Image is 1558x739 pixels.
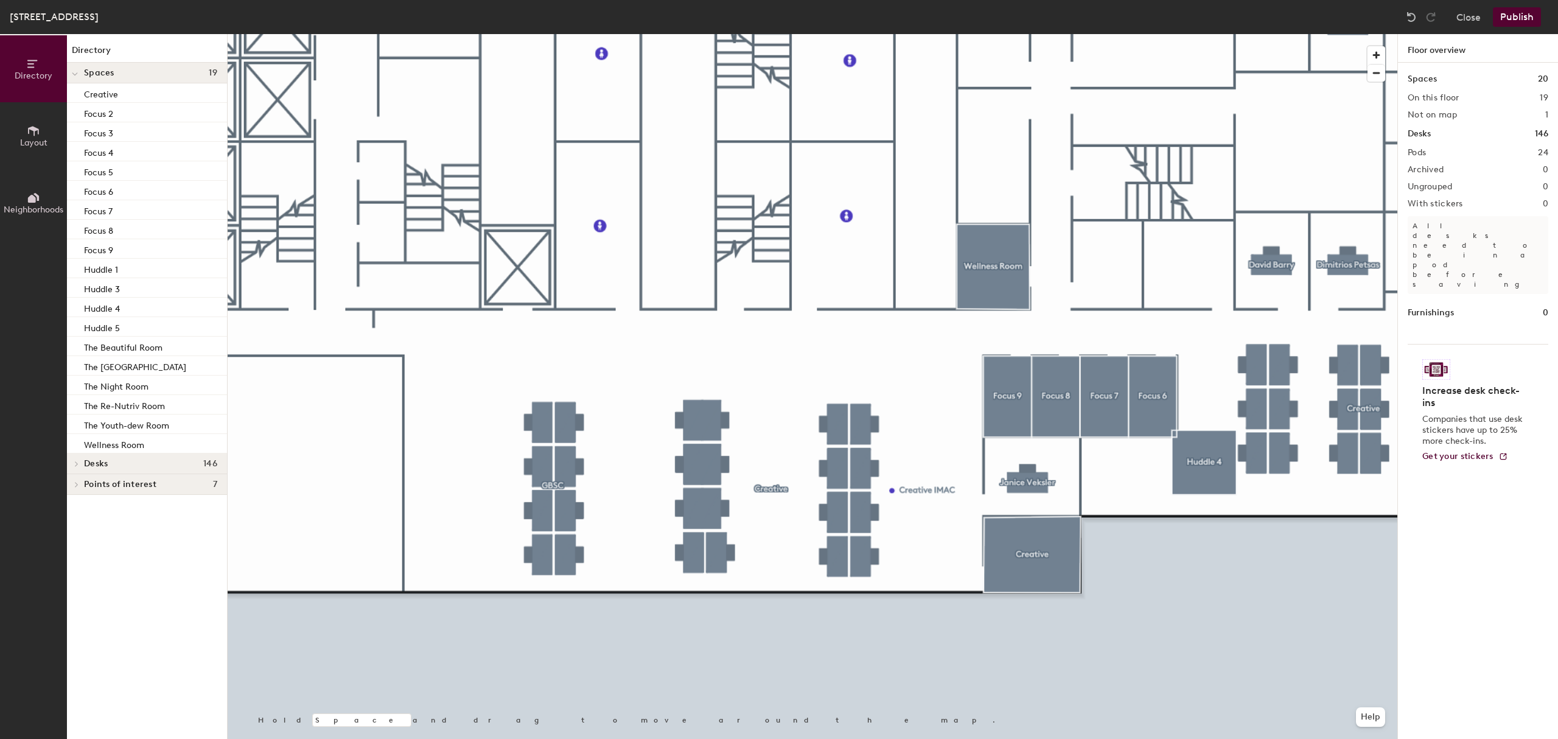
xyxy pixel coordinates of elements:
[1405,11,1417,23] img: Undo
[10,9,99,24] div: [STREET_ADDRESS]
[1408,199,1463,209] h2: With stickers
[84,480,156,489] span: Points of interest
[213,480,217,489] span: 7
[84,459,108,469] span: Desks
[1408,165,1444,175] h2: Archived
[67,44,227,63] h1: Directory
[1540,93,1548,103] h2: 19
[1422,385,1526,409] h4: Increase desk check-ins
[84,242,113,256] p: Focus 9
[20,138,47,148] span: Layout
[84,320,120,334] p: Huddle 5
[1356,707,1385,727] button: Help
[84,261,118,275] p: Huddle 1
[1543,199,1548,209] h2: 0
[1422,452,1508,462] a: Get your stickers
[1538,148,1548,158] h2: 24
[15,71,52,81] span: Directory
[1422,359,1450,380] img: Sticker logo
[84,183,113,197] p: Focus 6
[1408,110,1457,120] h2: Not on map
[1408,127,1431,141] h1: Desks
[1545,110,1548,120] h2: 1
[1408,306,1454,320] h1: Furnishings
[1408,72,1437,86] h1: Spaces
[84,203,113,217] p: Focus 7
[1398,34,1558,63] h1: Floor overview
[84,68,114,78] span: Spaces
[1425,11,1437,23] img: Redo
[84,164,113,178] p: Focus 5
[203,459,217,469] span: 146
[1422,414,1526,447] p: Companies that use desk stickers have up to 25% more check-ins.
[209,68,217,78] span: 19
[1408,93,1459,103] h2: On this floor
[1408,216,1548,294] p: All desks need to be in a pod before saving
[84,300,120,314] p: Huddle 4
[84,105,113,119] p: Focus 2
[84,339,162,353] p: The Beautiful Room
[1493,7,1541,27] button: Publish
[84,398,165,412] p: The Re-Nutriv Room
[1408,148,1426,158] h2: Pods
[1422,451,1493,461] span: Get your stickers
[4,205,63,215] span: Neighborhoods
[1543,306,1548,320] h1: 0
[1543,165,1548,175] h2: 0
[84,222,113,236] p: Focus 8
[84,144,113,158] p: Focus 4
[1543,182,1548,192] h2: 0
[84,359,186,373] p: The [GEOGRAPHIC_DATA]
[1456,7,1481,27] button: Close
[1408,182,1453,192] h2: Ungrouped
[84,281,120,295] p: Huddle 3
[1538,72,1548,86] h1: 20
[1535,127,1548,141] h1: 146
[84,436,144,450] p: Wellness Room
[84,378,148,392] p: The Night Room
[84,417,169,431] p: The Youth-dew Room
[84,86,118,100] p: Creative
[84,125,113,139] p: Focus 3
